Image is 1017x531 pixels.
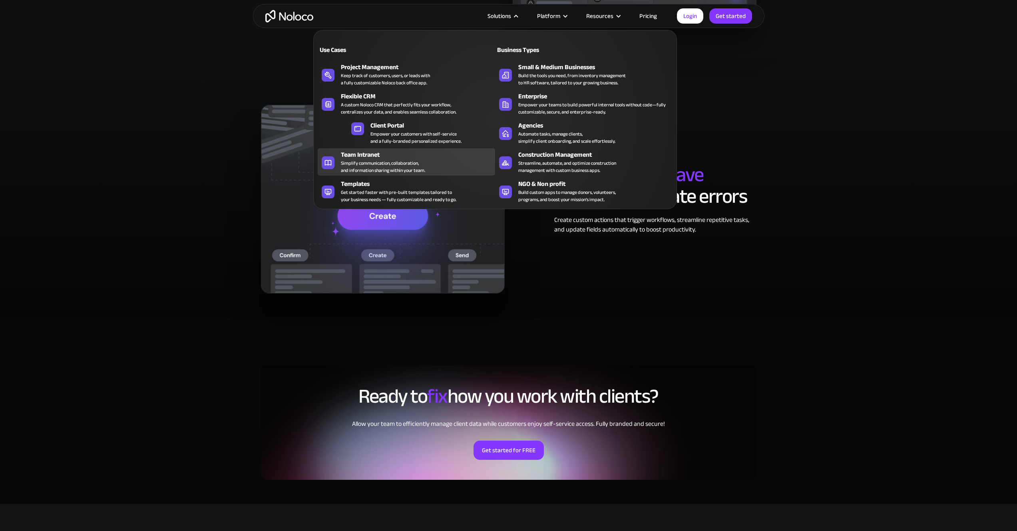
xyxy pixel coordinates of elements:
a: NGO & Non profitBuild custom apps to manage donors, volunteers,programs, and boost your mission’s... [495,178,673,205]
a: Pricing [629,11,667,21]
div: Enterprise [518,92,676,101]
div: Construction Management [518,150,676,160]
h2: Ready to how you work with clients? [261,385,756,407]
a: Team IntranetSimplify communication, collaboration,and information sharing within your team. [318,148,495,176]
a: Construction ManagementStreamline, automate, and optimize constructionmanagement with custom busi... [495,148,673,176]
div: Get started faster with pre-built templates tailored to your business needs — fully customizable ... [341,189,456,203]
a: Login [677,8,703,24]
div: Allow your team to efficiently manage client data while customers enjoy self-service access. Full... [261,419,756,429]
div: Automate tasks, manage clients, simplify client onboarding, and scale effortlessly. [518,130,615,145]
a: TemplatesGet started faster with pre-built templates tailored toyour business needs — fully custo... [318,178,495,205]
a: Use Cases [318,40,495,59]
div: Empower your teams to build powerful internal tools without code—fully customizable, secure, and ... [518,101,669,116]
a: Project ManagementKeep track of customers, users, or leads witha fully customizable Noloco back o... [318,61,495,88]
div: Business Types [495,45,581,55]
div: Templates [341,179,499,189]
div: Platform [527,11,576,21]
a: Flexible CRMA custom Noloco CRM that perfectly fits your workflow,centralizes your data, and enab... [318,90,495,117]
a: Small & Medium BusinessesBuild the tools you need, from inventory managementto HR software, tailo... [495,61,673,88]
a: AgenciesAutomate tasks, manage clients,simplify client onboarding, and scale effortlessly. [495,119,673,146]
a: EnterpriseEmpower your teams to build powerful internal tools without code—fully customizable, se... [495,90,673,117]
div: Build custom apps to manage donors, volunteers, programs, and boost your mission’s impact. [518,189,616,203]
div: NGO & Non profit [518,179,676,189]
div: Keep track of customers, users, or leads with a fully customizable Noloco back office app. [341,72,430,86]
div: Agencies [518,121,676,130]
div: Small & Medium Businesses [518,62,676,72]
div: Solutions [488,11,511,21]
div: Create custom actions that trigger workflows, streamline repetitive tasks, and update fields auto... [554,215,756,234]
div: Flexible CRM [341,92,499,101]
div: Platform [537,11,560,21]
a: Client PortalEmpower your customers with self-serviceand a fully-branded personalized experience. [347,119,466,146]
a: Get started for FREE [474,441,544,460]
div: Streamline, automate, and optimize construction management with custom business apps. [518,160,616,174]
div: Client Portal [370,121,469,130]
div: Project Management [341,62,499,72]
span: save time [554,156,704,215]
div: Build the tools you need, from inventory management to HR software, tailored to your growing busi... [518,72,626,86]
div: Team Intranet [341,150,499,160]
div: Resources [576,11,629,21]
span: fix [427,377,448,415]
a: home [265,10,313,22]
div: Use Cases [318,45,403,55]
nav: Solutions [313,19,677,209]
div: Empower your customers with self-service and a fully-branded personalized experience. [370,130,462,145]
a: Get started [709,8,752,24]
div: A custom Noloco CRM that perfectly fits your workflow, centralizes your data, and enables seamles... [341,101,456,116]
div: Simplify communication, collaboration, and information sharing within your team. [341,160,425,174]
a: Business Types [495,40,673,59]
div: Resources [586,11,613,21]
div: Solutions [478,11,527,21]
